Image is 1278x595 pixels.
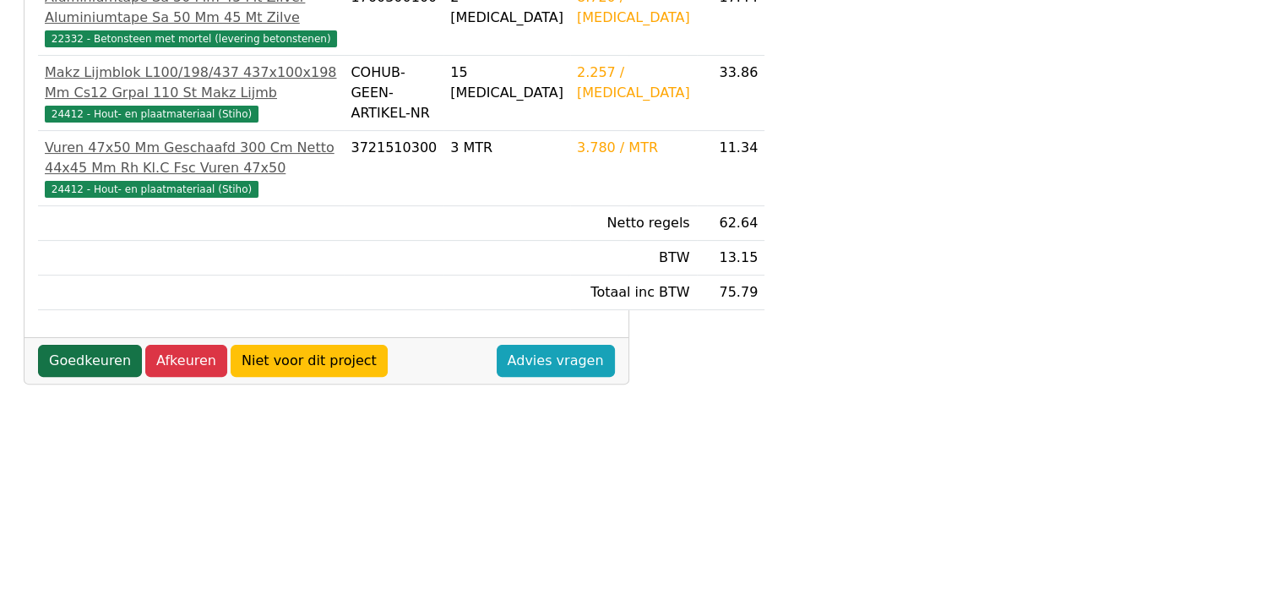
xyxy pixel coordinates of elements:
[697,241,765,276] td: 13.15
[570,276,697,310] td: Totaal inc BTW
[45,138,337,199] a: Vuren 47x50 Mm Geschaafd 300 Cm Netto 44x45 Mm Rh Kl.C Fsc Vuren 47x5024412 - Hout- en plaatmater...
[697,131,765,206] td: 11.34
[45,106,258,123] span: 24412 - Hout- en plaatmateriaal (Stiho)
[45,30,337,47] span: 22332 - Betonsteen met mortel (levering betonstenen)
[570,241,697,276] td: BTW
[697,276,765,310] td: 75.79
[450,138,563,158] div: 3 MTR
[697,206,765,241] td: 62.64
[577,138,690,158] div: 3.780 / MTR
[577,63,690,103] div: 2.257 / [MEDICAL_DATA]
[45,138,337,178] div: Vuren 47x50 Mm Geschaafd 300 Cm Netto 44x45 Mm Rh Kl.C Fsc Vuren 47x50
[38,345,142,377] a: Goedkeuren
[344,131,443,206] td: 3721510300
[145,345,227,377] a: Afkeuren
[45,63,337,103] div: Makz Lijmblok L100/198/437 437x100x198 Mm Cs12 Grpal 110 St Makz Lijmb
[497,345,615,377] a: Advies vragen
[344,56,443,131] td: COHUB-GEEN-ARTIKEL-NR
[570,206,697,241] td: Netto regels
[231,345,388,377] a: Niet voor dit project
[45,181,258,198] span: 24412 - Hout- en plaatmateriaal (Stiho)
[450,63,563,103] div: 15 [MEDICAL_DATA]
[45,63,337,123] a: Makz Lijmblok L100/198/437 437x100x198 Mm Cs12 Grpal 110 St Makz Lijmb24412 - Hout- en plaatmater...
[697,56,765,131] td: 33.86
